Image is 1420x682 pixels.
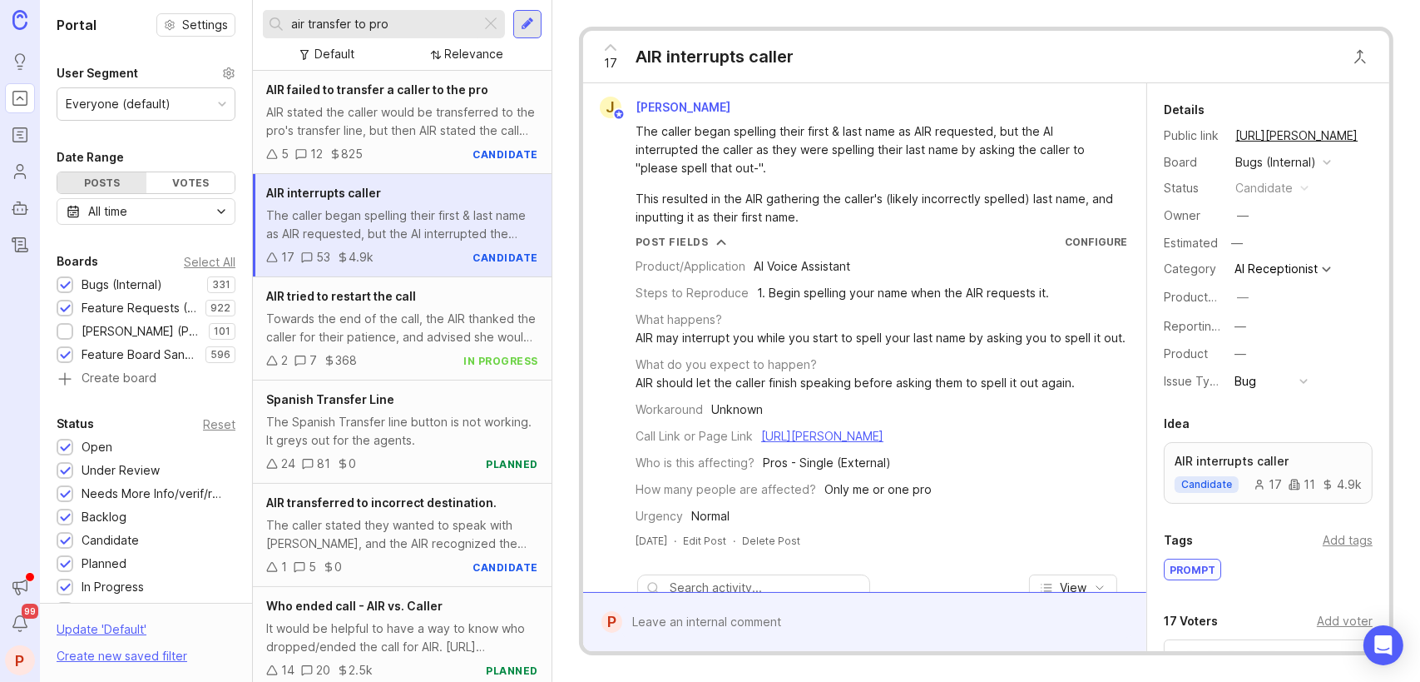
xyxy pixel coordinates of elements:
a: Roadmaps [5,120,35,150]
span: AIR interrupts caller [266,186,381,200]
span: Settings [182,17,228,33]
button: Announcements [5,572,35,602]
label: ProductboardID [1164,290,1252,304]
div: Delete Post [742,534,800,548]
div: 81 [317,455,330,473]
div: 17 Voters [1164,611,1218,631]
div: Tags [1164,530,1193,550]
div: Posts [57,172,146,193]
div: in progress [464,354,539,368]
label: Issue Type [1164,374,1225,388]
div: 2 [281,351,288,370]
a: AIR tried to restart the callTowards the end of the call, the AIR thanked the caller for their pa... [253,277,552,381]
div: Who is this affecting? [636,454,755,472]
div: AIR stated the caller would be transferred to the pro's transfer line, but then AIR stated the ca... [266,103,538,140]
div: Backlog [82,508,126,526]
div: 368 [335,351,357,370]
div: Everyone (default) [66,95,171,113]
span: AIR tried to restart the call [266,289,416,303]
a: Changelog [5,230,35,260]
div: Public link [1164,127,1222,145]
div: Bugs (Internal) [82,276,162,294]
div: Normal [691,507,730,525]
p: 331 [212,278,230,291]
div: Relevance [445,45,504,63]
div: 14 [281,661,294,680]
div: Urgency [636,507,683,525]
div: — [1234,317,1246,336]
div: planned [487,457,539,471]
button: Notifications [5,609,35,639]
div: It would be helpful to have a way to know who dropped/ended the call for AIR. [URL][PERSON_NAME] [266,620,538,656]
div: Bugs (Internal) [1235,153,1316,172]
div: Owner [1164,207,1222,225]
div: 5 [309,558,316,576]
div: 53 [316,248,330,266]
a: [URL][PERSON_NAME] [1230,125,1363,147]
div: Details [1164,100,1205,120]
label: Product [1164,346,1208,361]
div: Only me or one pro [824,480,932,499]
div: Date Range [57,147,124,167]
div: Towards the end of the call, the AIR thanked the caller for their patience, and advised she would... [266,310,538,346]
a: AIR failed to transfer a caller to the proAIR stated the caller would be transferred to the pro's... [253,71,552,174]
div: 20 [316,661,330,680]
div: Default [315,45,355,63]
p: 101 [214,325,230,338]
div: What do you expect to happen? [636,356,817,374]
div: Post Fields [636,235,709,249]
div: candidate [473,560,539,575]
div: M [1239,650,1265,677]
div: Candidate [82,531,139,550]
div: Open Intercom Messenger [1363,625,1403,665]
div: In Progress [82,578,144,596]
span: View [1060,580,1086,596]
div: Bug [1234,372,1256,391]
div: Idea [1164,414,1190,434]
div: P [5,645,35,675]
div: Category [1164,260,1222,278]
div: J [600,97,621,118]
button: View [1029,575,1117,601]
a: AIR interrupts callerThe caller began spelling their first & last name as AIR requested, but the ... [253,174,552,277]
div: · [733,534,735,548]
div: 2.5k [349,661,373,680]
div: Reset [203,420,235,429]
label: Reporting Team [1164,319,1253,333]
div: H [1259,650,1286,677]
a: Autopilot [5,193,35,223]
div: Under Review [82,461,160,480]
div: What happens? [636,311,722,329]
div: — [1237,207,1249,225]
a: [DATE] [636,534,667,548]
div: L [1197,650,1224,677]
div: Add tags [1323,531,1373,550]
div: Unknown [711,401,763,419]
div: 24 [281,455,295,473]
div: User Segment [57,63,138,83]
p: 922 [210,301,230,315]
div: Call Link or Page Link [636,427,753,446]
div: candidate [1235,179,1293,197]
div: 4.9k [349,248,374,266]
a: Portal [5,83,35,113]
a: AIR transferred to incorrect destination.The caller stated they wanted to speak with [PERSON_NAME... [253,484,552,587]
div: AIR may interrupt you while you start to spell your last name by asking you to spell it out. [636,329,1126,347]
div: Open [82,438,112,456]
div: 17 [281,248,294,266]
div: 1. Begin spelling your name when the AIR requests it. [757,284,1049,302]
div: 825 [341,145,363,163]
button: Settings [156,13,235,37]
div: AIR should let the caller finish speaking before asking them to spell it out again. [636,374,1075,392]
div: — [1234,345,1246,363]
span: 99 [22,604,38,619]
span: AIR transferred to incorrect destination. [266,495,497,510]
div: 0 [334,558,342,576]
div: Boards [57,251,98,271]
div: — [1237,288,1249,306]
span: Who ended call - AIR vs. Caller [266,599,443,613]
div: The caller stated they wanted to speak with [PERSON_NAME], and the AIR recognized the name and no... [266,516,538,553]
div: 0 [349,455,356,473]
div: AI Receptionist [1234,263,1318,275]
